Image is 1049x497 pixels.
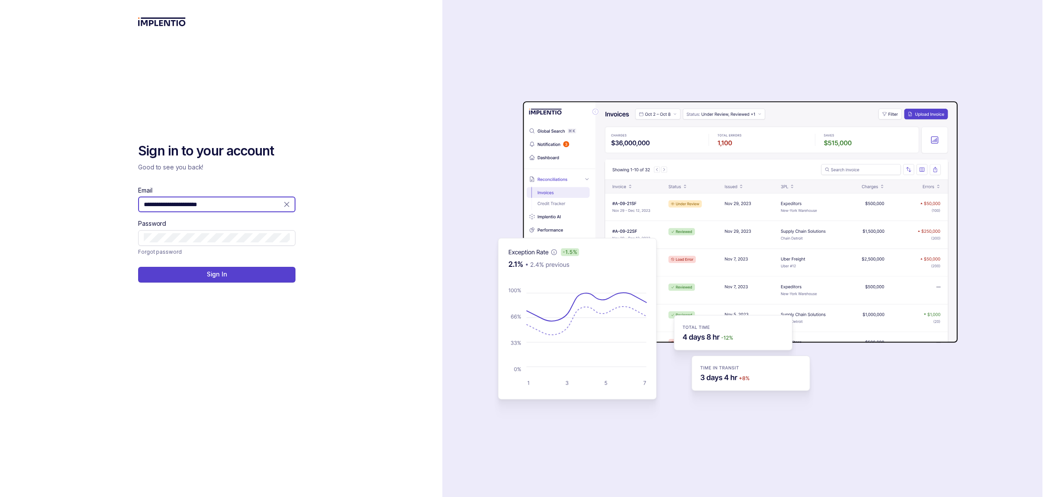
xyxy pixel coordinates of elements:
[138,163,295,172] p: Good to see you back!
[467,74,961,423] img: signin-background.svg
[138,248,181,256] a: Link Forgot password
[138,248,181,256] p: Forgot password
[138,186,152,195] label: Email
[207,270,227,279] p: Sign In
[138,17,186,26] img: logo
[138,219,166,228] label: Password
[138,267,295,283] button: Sign In
[138,142,295,160] h2: Sign in to your account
